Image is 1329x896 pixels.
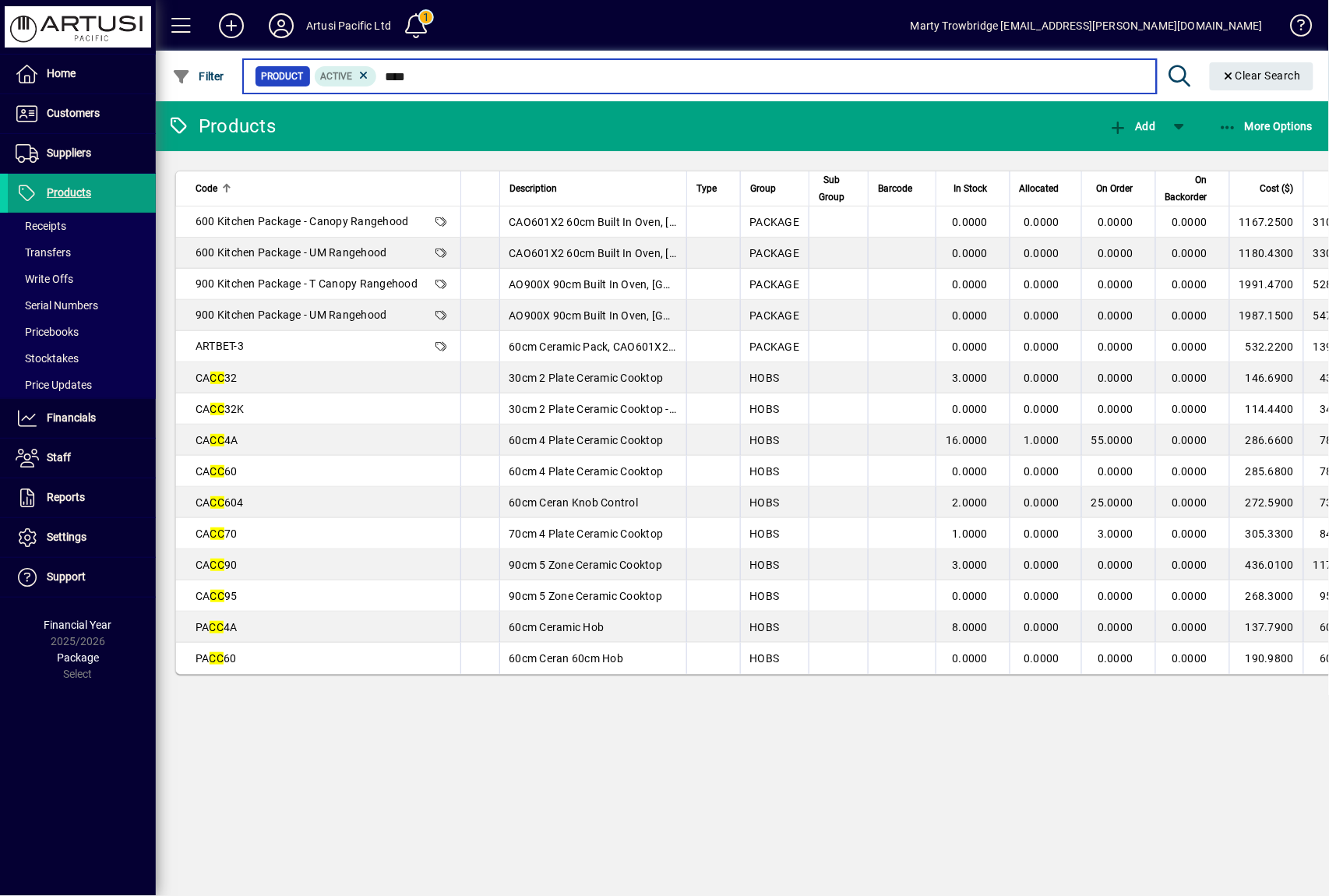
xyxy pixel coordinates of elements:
[878,180,912,197] span: Barcode
[210,496,225,509] em: CC
[750,465,780,478] span: HOBS
[256,12,306,40] button: Profile
[750,559,780,571] span: HOBS
[1020,180,1073,197] div: Allocated
[210,403,225,415] em: CC
[1229,269,1303,300] td: 1991.4700
[1098,247,1133,259] span: 0.0000
[47,411,96,424] span: Financials
[953,559,989,571] span: 3.0000
[953,247,989,259] span: 0.0000
[509,465,664,478] span: 60cm 4 Plate Ceramic Cooktop
[1024,340,1060,353] span: 0.0000
[1098,340,1133,353] span: 0.0000
[946,180,1002,197] div: In Stock
[196,215,409,228] span: 600 Kitchen Package - Canopy Rangehood
[1218,120,1313,132] span: More Options
[206,12,256,40] button: Add
[196,434,238,446] span: CA 4A
[44,619,112,631] span: Financial Year
[1172,340,1207,353] span: 0.0000
[953,278,989,291] span: 0.0000
[1024,559,1060,571] span: 0.0000
[509,621,605,633] span: 60cm Ceramic Hob
[16,299,98,312] span: Serial Numbers
[1222,69,1302,82] span: Clear Search
[946,434,988,446] span: 16.0000
[953,403,989,415] span: 0.0000
[196,277,418,290] span: 900 Kitchen Package - T Canopy Rangehood
[953,496,989,509] span: 2.0000
[1229,518,1303,549] td: 305.3300
[8,239,156,266] a: Transfers
[1098,372,1133,384] span: 0.0000
[196,372,238,384] span: CA 32
[1172,465,1207,478] span: 0.0000
[1024,496,1060,509] span: 0.0000
[1172,278,1207,291] span: 0.0000
[1172,590,1207,602] span: 0.0000
[1091,496,1133,509] span: 25.0000
[953,340,989,353] span: 0.0000
[1098,590,1133,602] span: 0.0000
[1165,171,1207,206] span: On Backorder
[750,216,800,228] span: PACKAGE
[509,372,664,384] span: 30cm 2 Plate Ceramic Cooktop
[509,434,664,446] span: 60cm 4 Plate Ceramic Cooktop
[210,434,225,446] em: CC
[1229,549,1303,580] td: 436.0100
[1098,527,1133,540] span: 3.0000
[750,278,800,291] span: PACKAGE
[1098,559,1133,571] span: 0.0000
[1172,309,1207,322] span: 0.0000
[750,309,800,322] span: PACKAGE
[1229,206,1303,238] td: 1167.2500
[16,246,71,259] span: Transfers
[47,531,86,543] span: Settings
[196,246,387,259] span: 600 Kitchen Package - UM Rangehood
[210,590,225,602] em: CC
[509,652,624,665] span: 60cm Ceran 60cm Hob
[8,134,156,173] a: Suppliers
[1172,496,1207,509] span: 0.0000
[57,651,99,664] span: Package
[47,570,86,583] span: Support
[262,69,304,84] span: Product
[1098,309,1133,322] span: 0.0000
[750,434,780,446] span: HOBS
[750,496,780,509] span: HOBS
[210,527,225,540] em: CC
[750,621,780,633] span: HOBS
[16,326,79,338] span: Pricebooks
[8,94,156,133] a: Customers
[750,180,800,197] div: Group
[819,171,858,206] div: Sub Group
[1024,372,1060,384] span: 0.0000
[8,399,156,438] a: Financials
[196,465,238,478] span: CA 60
[1172,621,1207,633] span: 0.0000
[696,180,731,197] div: Type
[878,180,926,197] div: Barcode
[1278,3,1310,54] a: Knowledge Base
[16,352,79,365] span: Stocktakes
[1229,580,1303,612] td: 268.3000
[1091,434,1133,446] span: 55.0000
[210,652,224,665] em: CC
[210,621,224,633] em: CC
[1109,120,1155,132] span: Add
[196,403,245,415] span: CA 32K
[1165,171,1221,206] div: On Backorder
[1024,434,1060,446] span: 1.0000
[8,292,156,319] a: Serial Numbers
[8,558,156,597] a: Support
[210,559,225,571] em: CC
[16,379,92,391] span: Price Updates
[509,340,975,353] span: 60cm Ceramic Pack, CAO601X2 60cm Electric Oven, [GEOGRAPHIC_DATA] 4A Ceramic Hob
[1024,403,1060,415] span: 0.0000
[321,71,353,82] span: Active
[1172,403,1207,415] span: 0.0000
[1020,180,1059,197] span: Allocated
[47,67,76,79] span: Home
[196,590,238,602] span: CA 95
